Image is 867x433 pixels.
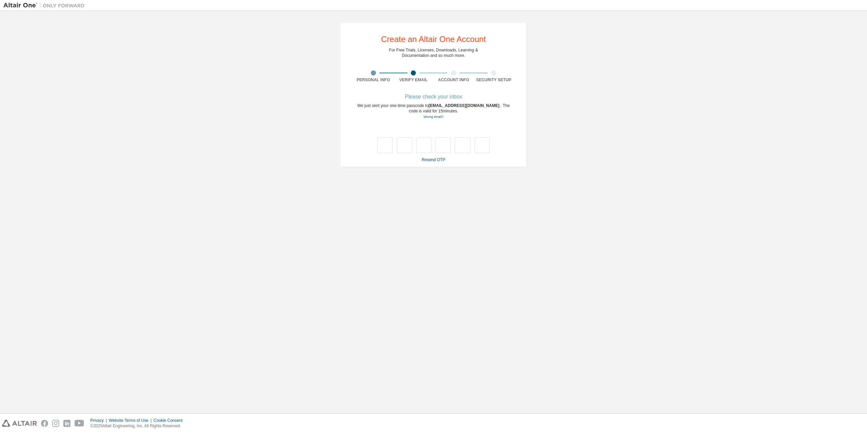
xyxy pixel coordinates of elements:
[389,47,478,58] div: For Free Trials, Licenses, Downloads, Learning & Documentation and so much more.
[353,95,514,99] div: Please check your inbox
[394,77,434,83] div: Verify Email
[2,420,37,427] img: altair_logo.svg
[41,420,48,427] img: facebook.svg
[474,77,514,83] div: Security Setup
[109,418,153,423] div: Website Terms of Use
[423,115,443,118] a: Go back to the registration form
[75,420,84,427] img: youtube.svg
[153,418,186,423] div: Cookie Consent
[381,35,486,43] div: Create an Altair One Account
[90,423,187,429] p: © 2025 Altair Engineering, Inc. All Rights Reserved.
[433,77,474,83] div: Account Info
[90,418,109,423] div: Privacy
[353,103,514,120] div: We just sent your one-time passcode to . The code is valid for 15 minutes.
[63,420,70,427] img: linkedin.svg
[3,2,88,9] img: Altair One
[422,157,445,162] a: Resend OTP
[353,77,394,83] div: Personal Info
[52,420,59,427] img: instagram.svg
[428,103,501,108] span: [EMAIL_ADDRESS][DOMAIN_NAME]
